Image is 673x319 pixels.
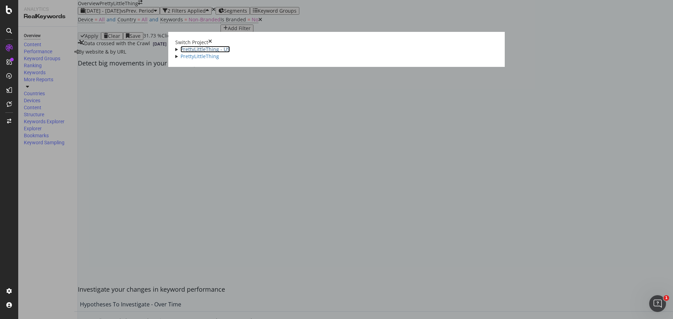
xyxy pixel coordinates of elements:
summary: PrettyLittleThing [175,53,498,60]
span: 1 [664,295,669,301]
a: PrettyLittleThing - US [181,46,230,53]
div: modal [168,32,505,67]
iframe: Intercom live chat [649,295,666,312]
a: PrettyLittleThing [181,53,219,60]
summary: PrettyLittleThing - US [175,46,498,53]
div: Switch Project [175,39,208,46]
div: times [208,39,212,46]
